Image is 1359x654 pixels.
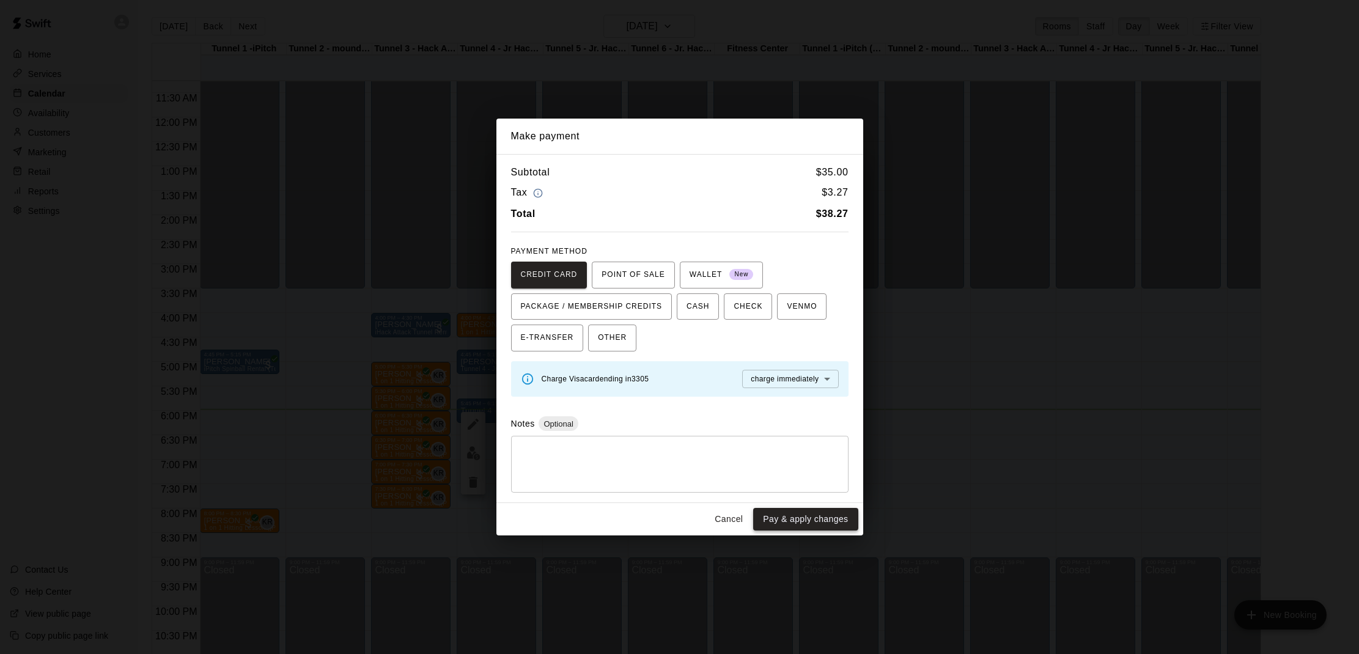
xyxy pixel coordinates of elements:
span: New [729,266,753,283]
span: WALLET [690,265,754,285]
button: CASH [677,293,719,320]
h6: Tax [511,185,547,201]
button: VENMO [777,293,827,320]
span: Optional [539,419,578,428]
span: CREDIT CARD [521,265,578,285]
button: OTHER [588,325,636,351]
h6: Subtotal [511,164,550,180]
h6: $ 3.27 [822,185,848,201]
label: Notes [511,419,535,428]
button: Pay & apply changes [753,508,858,531]
span: PACKAGE / MEMBERSHIP CREDITS [521,297,663,317]
b: $ 38.27 [816,208,849,219]
span: CHECK [734,297,762,317]
span: PAYMENT METHOD [511,247,587,255]
button: Cancel [709,508,748,531]
button: E-TRANSFER [511,325,584,351]
button: POINT OF SALE [592,262,674,288]
button: CREDIT CARD [511,262,587,288]
h2: Make payment [496,119,863,154]
span: E-TRANSFER [521,328,574,348]
span: CASH [687,297,709,317]
span: charge immediately [751,375,819,383]
button: CHECK [724,293,772,320]
button: WALLET New [680,262,764,288]
span: VENMO [787,297,817,317]
span: OTHER [598,328,627,348]
h6: $ 35.00 [816,164,849,180]
span: POINT OF SALE [602,265,665,285]
b: Total [511,208,536,219]
button: PACKAGE / MEMBERSHIP CREDITS [511,293,672,320]
span: Charge Visa card ending in 3305 [542,375,649,383]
